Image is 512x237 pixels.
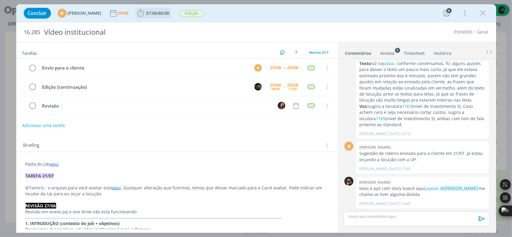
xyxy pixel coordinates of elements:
[404,48,425,56] a: Timesheet
[42,25,292,40] div: Vídeo institucional
[309,50,329,55] span: Abertas 3/17
[344,142,353,151] div: M
[270,66,281,70] div: 29/08
[383,61,394,66] a: pasta
[25,203,56,209] strong: REVISÃO 27/06
[22,120,65,131] button: Adicionar uma tarefa
[359,103,486,128] p: sugiro a locutora (nível de investimento 5). Caso achem caro e seja necessário cortar custos, sug...
[283,66,285,70] span: --
[359,144,391,150] b: [PERSON_NAME]
[25,227,328,233] p: Precisamos desenvolver um vídeo institucional para a Pioneer.
[359,166,388,172] p: [PERSON_NAME]
[425,185,438,191] a: Layout
[289,87,297,90] div: 12:00
[277,101,286,110] button: J
[40,102,272,110] div: Revisão
[23,142,40,150] span: Briefing
[295,51,298,54] img: arrow-up.svg
[434,48,452,56] a: Histórico
[25,209,328,215] p: Revisão em anexo pq o one drive não está funcionando
[112,185,121,191] a: aqui
[359,61,372,66] strong: Texto:
[478,29,488,35] a: Geral
[389,166,411,172] span: [DATE] 17:49
[359,150,486,163] p: Sugestão de roteiro enviada para o cliente em 21/07. Já estou orçando a locução com a UP.
[376,116,385,121] a: 1165
[283,84,285,89] span: --
[179,10,205,17] button: Edição
[359,185,486,198] p: telas e ppt com story board aqui - me chama se tiver alguma dúvida
[402,103,412,109] a: 1167
[136,8,171,18] button: 57:06/60:00
[58,9,102,18] button: M[PERSON_NAME]
[40,64,249,72] div: Envio para o cliente
[447,8,452,13] div: 4
[25,173,54,179] strong: TAREFA 21/07
[25,161,328,167] p: Pasta do job
[25,221,120,226] strong: 1. INTRODUÇÃO (contexto do job + objetivos)
[40,83,249,91] div: Edição [continuação]
[359,61,486,103] p: v2 na . conforme conversamos, fiz alguns ajustes para deixar o texto um pouco mais curto, já que ...
[254,82,263,91] button: K
[50,161,59,167] a: aqui
[16,4,496,233] div: dialog
[22,49,37,56] span: Tarefas
[440,185,478,191] span: @[PERSON_NAME]
[344,177,353,186] img: D
[287,83,298,87] div: 29/08
[58,9,67,18] div: M
[68,11,102,15] span: [PERSON_NAME]
[179,10,204,17] span: Edição
[146,10,157,16] span: 57:06
[24,29,40,36] span: 16.285
[359,131,388,137] p: [PERSON_NAME]
[287,66,298,70] div: 29/08
[389,201,411,206] span: [DATE] 14:45
[381,50,395,56] div: Anexos
[272,87,280,90] div: 09:00
[118,11,130,15] div: 29/08
[28,11,47,16] span: Concluir
[254,63,263,72] button: M
[157,10,159,16] span: /
[345,48,372,56] a: Comentários
[278,102,285,109] img: J
[389,131,411,137] span: [DATE] 15:10
[24,8,51,19] button: Concluir
[359,201,388,206] p: [PERSON_NAME]
[395,48,400,53] sup: 1
[359,103,368,109] strong: Voz:
[159,10,169,16] span: 60:00
[254,83,262,90] img: K
[454,29,472,35] a: PIONEER
[359,179,391,185] b: [PERSON_NAME]
[442,8,451,18] button: 4
[25,215,328,221] p: -------------------------------------------------------------------------------------------------...
[254,64,262,72] div: M
[270,83,281,87] div: 29/08
[25,185,328,197] p: @Tamiris - o arquivo para você avaliar está . Qualquer alteração que fizermos, temos que deixar m...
